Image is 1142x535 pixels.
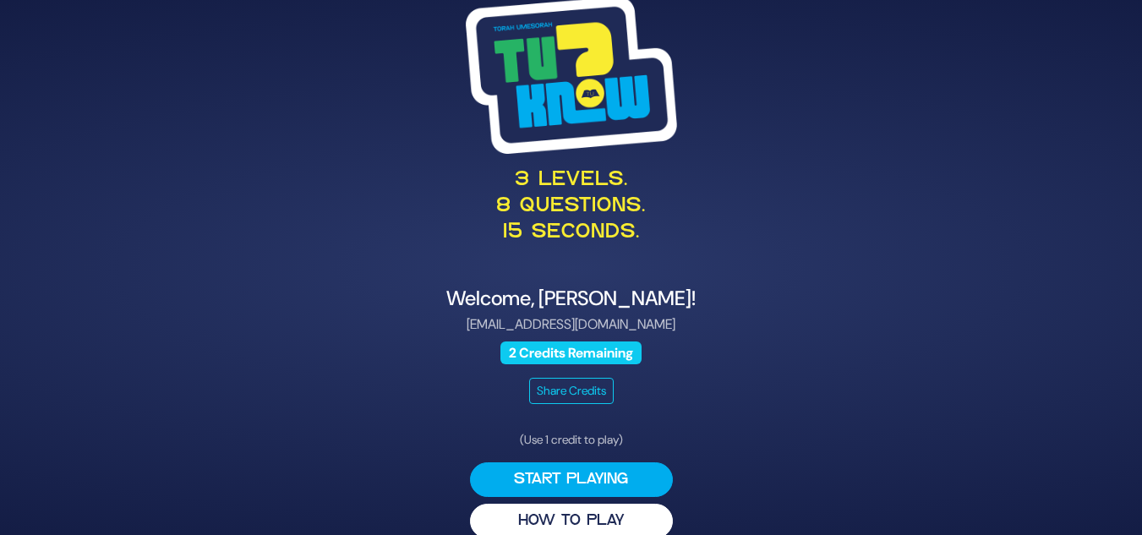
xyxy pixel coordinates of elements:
p: (Use 1 credit to play) [470,431,673,449]
p: [EMAIL_ADDRESS][DOMAIN_NAME] [159,314,984,335]
span: 2 Credits Remaining [500,341,642,364]
button: Start Playing [470,462,673,497]
p: 3 levels. 8 questions. 15 seconds. [159,167,984,247]
button: Share Credits [529,378,614,404]
h4: Welcome, [PERSON_NAME]! [159,287,984,311]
